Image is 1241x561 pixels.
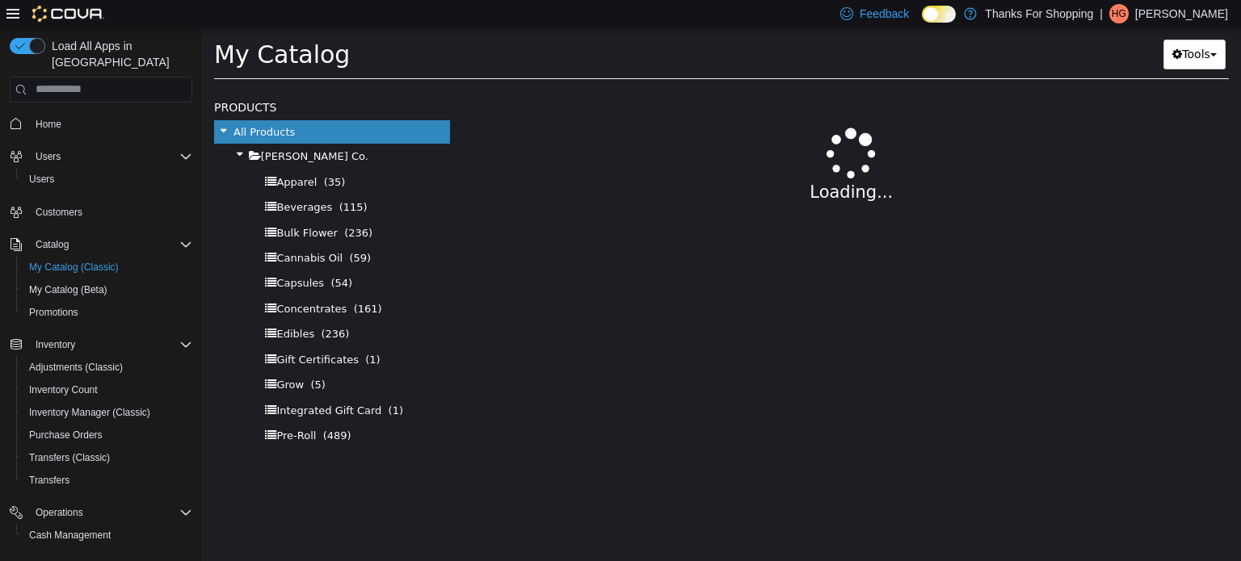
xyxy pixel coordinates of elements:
[74,299,112,312] span: Edibles
[3,200,199,224] button: Customers
[36,206,82,219] span: Customers
[23,257,192,277] span: My Catalog (Classic)
[29,429,103,442] span: Purchase Orders
[961,11,1024,41] button: Tools
[29,361,123,374] span: Adjustments (Classic)
[36,338,75,351] span: Inventory
[147,224,169,236] span: (59)
[23,525,192,545] span: Cash Management
[29,383,98,396] span: Inventory Count
[74,274,145,287] span: Concentrates
[29,335,192,354] span: Inventory
[29,503,90,522] button: Operations
[74,249,122,261] span: Capsules
[29,235,192,254] span: Catalog
[163,325,178,337] span: (1)
[23,425,109,445] a: Purchase Orders
[74,224,141,236] span: Cannabis Oil
[23,525,117,545] a: Cash Management
[29,235,75,254] button: Catalog
[16,168,199,190] button: Users
[32,98,93,110] span: All Products
[16,278,199,301] button: My Catalog (Beta)
[23,358,129,377] a: Adjustments (Classic)
[16,256,199,278] button: My Catalog (Classic)
[29,529,111,542] span: Cash Management
[137,173,166,185] span: (115)
[1135,4,1228,23] p: [PERSON_NAME]
[860,6,909,22] span: Feedback
[29,406,150,419] span: Inventory Manager (Classic)
[32,6,104,22] img: Cova
[3,501,199,524] button: Operations
[23,303,192,322] span: Promotions
[23,170,192,189] span: Users
[29,474,69,487] span: Transfers
[29,335,82,354] button: Inventory
[23,403,157,422] a: Inventory Manager (Classic)
[74,148,115,160] span: Apparel
[187,376,201,388] span: (1)
[23,403,192,422] span: Inventory Manager (Classic)
[23,448,192,467] span: Transfers (Classic)
[23,280,192,299] span: My Catalog (Beta)
[16,379,199,401] button: Inventory Count
[23,358,192,377] span: Adjustments (Classic)
[36,506,83,519] span: Operations
[23,471,76,490] a: Transfers
[74,173,130,185] span: Beverages
[12,12,148,40] span: My Catalog
[29,173,54,186] span: Users
[12,69,248,89] h5: Products
[29,202,192,222] span: Customers
[121,401,149,413] span: (489)
[3,333,199,356] button: Inventory
[3,145,199,168] button: Users
[23,471,192,490] span: Transfers
[16,356,199,379] button: Adjustments (Classic)
[16,424,199,446] button: Purchase Orders
[922,6,956,23] input: Dark Mode
[321,152,979,178] p: Loading...
[45,38,192,70] span: Load All Apps in [GEOGRAPHIC_DATA]
[36,118,61,131] span: Home
[3,233,199,256] button: Catalog
[59,122,166,134] span: [PERSON_NAME] Co.
[985,4,1093,23] p: Thanks For Shopping
[16,401,199,424] button: Inventory Manager (Classic)
[36,150,61,163] span: Users
[23,257,125,277] a: My Catalog (Classic)
[23,280,114,299] a: My Catalog (Beta)
[16,301,199,324] button: Promotions
[29,114,192,134] span: Home
[119,299,147,312] span: (236)
[3,112,199,136] button: Home
[29,147,67,166] button: Users
[29,503,192,522] span: Operations
[29,283,107,296] span: My Catalog (Beta)
[128,249,150,261] span: (54)
[1112,4,1126,23] span: HG
[29,203,89,222] a: Customers
[142,199,170,211] span: (236)
[29,115,68,134] a: Home
[74,401,114,413] span: Pre-Roll
[29,261,119,274] span: My Catalog (Classic)
[74,199,135,211] span: Bulk Flower
[23,170,61,189] a: Users
[23,448,116,467] a: Transfers (Classic)
[29,451,110,464] span: Transfers (Classic)
[74,325,157,337] span: Gift Certificates
[1100,4,1103,23] p: |
[23,380,192,400] span: Inventory Count
[23,425,192,445] span: Purchase Orders
[152,274,180,287] span: (161)
[36,238,69,251] span: Catalog
[122,148,144,160] span: (35)
[23,380,104,400] a: Inventory Count
[108,350,123,362] span: (5)
[23,303,85,322] a: Promotions
[74,376,179,388] span: Integrated Gift Card
[16,446,199,469] button: Transfers (Classic)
